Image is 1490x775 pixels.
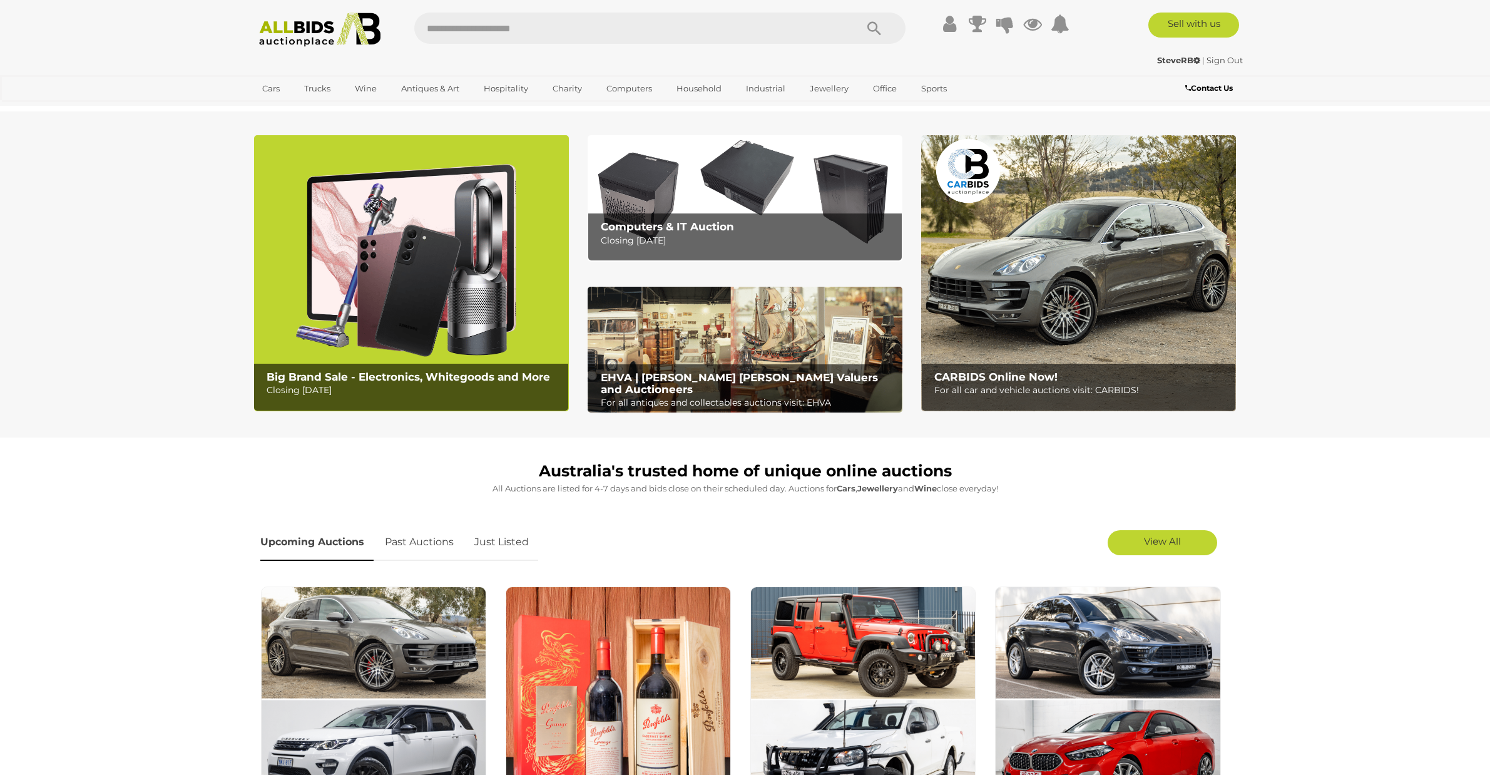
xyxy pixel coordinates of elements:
[921,135,1236,411] a: CARBIDS Online Now! CARBIDS Online Now! For all car and vehicle auctions visit: CARBIDS!
[1185,83,1233,93] b: Contact Us
[738,78,793,99] a: Industrial
[601,371,878,396] b: EHVA | [PERSON_NAME] [PERSON_NAME] Valuers and Auctioneers
[843,13,906,44] button: Search
[601,233,896,249] p: Closing [DATE]
[914,483,937,493] strong: Wine
[934,382,1229,398] p: For all car and vehicle auctions visit: CARBIDS!
[254,135,569,411] img: Big Brand Sale - Electronics, Whitegoods and More
[601,220,734,233] b: Computers & IT Auction
[934,371,1058,383] b: CARBIDS Online Now!
[837,483,855,493] strong: Cars
[252,13,388,47] img: Allbids.com.au
[476,78,536,99] a: Hospitality
[465,524,538,561] a: Just Listed
[375,524,463,561] a: Past Auctions
[802,78,857,99] a: Jewellery
[1157,55,1200,65] strong: SteveRB
[1202,55,1205,65] span: |
[913,78,955,99] a: Sports
[1108,530,1217,555] a: View All
[921,135,1236,411] img: CARBIDS Online Now!
[601,395,896,411] p: For all antiques and collectables auctions visit: EHVA
[857,483,898,493] strong: Jewellery
[1157,55,1202,65] a: SteveRB
[296,78,339,99] a: Trucks
[668,78,730,99] a: Household
[865,78,905,99] a: Office
[588,287,902,413] img: EHVA | Evans Hastings Valuers and Auctioneers
[598,78,660,99] a: Computers
[1207,55,1243,65] a: Sign Out
[1185,81,1236,95] a: Contact Us
[254,99,359,120] a: [GEOGRAPHIC_DATA]
[260,524,374,561] a: Upcoming Auctions
[588,135,902,261] a: Computers & IT Auction Computers & IT Auction Closing [DATE]
[260,463,1230,480] h1: Australia's trusted home of unique online auctions
[267,382,561,398] p: Closing [DATE]
[1144,535,1181,547] span: View All
[544,78,590,99] a: Charity
[347,78,385,99] a: Wine
[254,135,569,411] a: Big Brand Sale - Electronics, Whitegoods and More Big Brand Sale - Electronics, Whitegoods and Mo...
[588,287,902,413] a: EHVA | Evans Hastings Valuers and Auctioneers EHVA | [PERSON_NAME] [PERSON_NAME] Valuers and Auct...
[1148,13,1239,38] a: Sell with us
[267,371,550,383] b: Big Brand Sale - Electronics, Whitegoods and More
[254,78,288,99] a: Cars
[260,481,1230,496] p: All Auctions are listed for 4-7 days and bids close on their scheduled day. Auctions for , and cl...
[588,135,902,261] img: Computers & IT Auction
[393,78,467,99] a: Antiques & Art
